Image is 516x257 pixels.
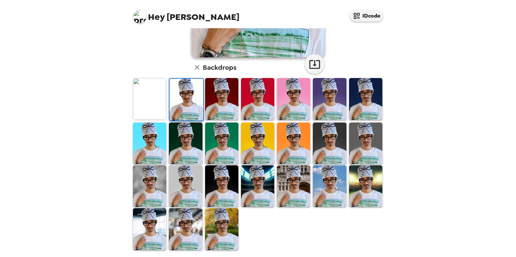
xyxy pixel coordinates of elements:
[133,7,239,22] span: [PERSON_NAME]
[133,10,146,23] img: profile pic
[203,62,236,73] h6: Backdrops
[148,11,165,23] span: Hey
[350,10,383,22] button: IDcode
[133,78,166,120] img: Original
